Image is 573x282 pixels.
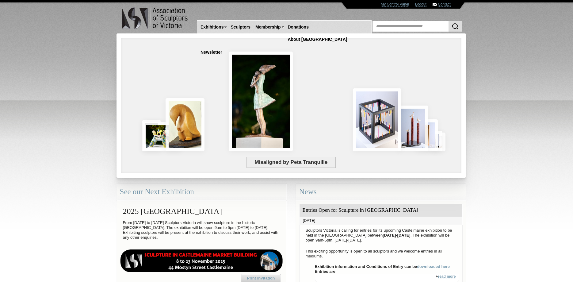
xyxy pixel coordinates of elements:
div: Entries Open for Sculpture in [GEOGRAPHIC_DATA] [300,204,462,217]
strong: [DATE]-[DATE] [383,233,411,238]
a: Newsletter [198,47,225,58]
a: Donations [285,21,311,33]
img: Connection [229,52,293,151]
img: Contact ASV [433,3,437,6]
a: My Control Panel [381,2,409,7]
img: Misaligned [353,88,401,151]
p: Sculptors Victoria is calling for entries for its upcoming Castelmaine exhibition to be held in t... [303,226,459,244]
a: About [GEOGRAPHIC_DATA] [285,34,350,45]
p: From [DATE] to [DATE] Sculptors Victoria will show sculpture in the historic [GEOGRAPHIC_DATA]. T... [120,219,283,241]
img: Search [452,23,459,30]
a: Logout [415,2,426,7]
div: News [296,184,466,200]
div: See our Next Exhibition [117,184,287,200]
img: Scars of Devotion [166,98,204,151]
img: castlemaine-ldrbd25v2.png [120,249,283,272]
img: logo.png [121,6,189,30]
span: Misaligned by Peta Tranquille [246,157,336,168]
a: downloaded here [417,264,450,269]
a: Exhibitions [198,21,226,33]
img: Rising Tides [398,106,428,151]
a: Membership [253,21,283,33]
div: [DATE] [300,217,462,225]
h2: 2025 [GEOGRAPHIC_DATA] [120,204,283,219]
a: Sculptors [228,21,253,33]
a: Contact [438,2,450,7]
a: read more [438,274,456,279]
p: This exciting opportunity is open to all sculptors and we welcome entries in all mediums. [303,247,459,260]
strong: Exhibition information and Conditions of Entry can be [315,264,450,269]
